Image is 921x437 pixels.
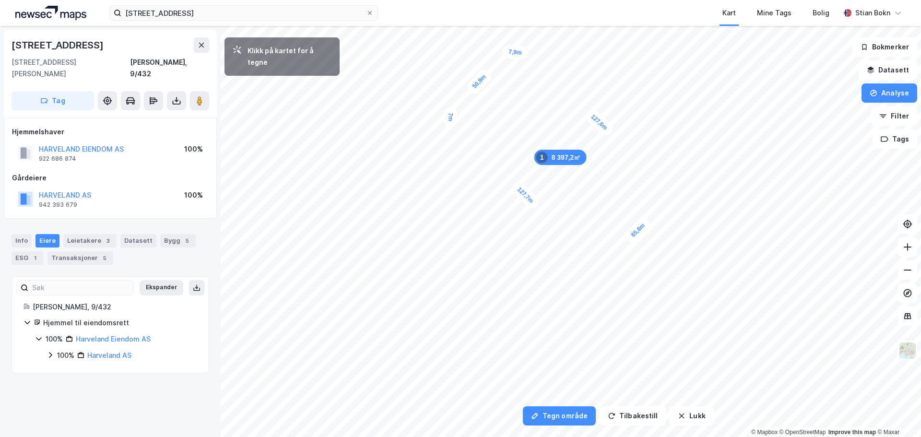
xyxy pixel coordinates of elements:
div: Hjemmel til eiendomsrett [43,317,197,329]
button: Tags [873,130,917,149]
div: Map marker [444,107,457,127]
div: Klikk på kartet for å tegne [248,45,332,68]
button: Lukk [670,406,713,425]
iframe: Chat Widget [873,391,921,437]
div: 922 686 874 [39,155,76,163]
div: Leietakere [63,234,117,248]
div: Info [12,234,32,248]
div: Map marker [509,179,541,211]
div: 942 393 679 [39,201,77,209]
input: Søk [28,281,133,295]
button: Analyse [862,83,917,103]
div: Datasett [120,234,156,248]
div: [PERSON_NAME], 9/432 [33,301,197,313]
a: Mapbox [751,429,778,436]
div: Transaksjoner [47,251,113,265]
a: Harveland AS [87,351,131,359]
button: Tegn område [523,406,596,425]
div: Hjemmelshaver [12,126,209,138]
div: Kontrollprogram for chat [873,391,921,437]
div: ESG [12,251,44,265]
button: Tag [12,91,94,110]
img: Z [898,342,917,360]
button: Datasett [859,60,917,80]
div: 1 [30,253,40,263]
div: 100% [57,350,74,361]
div: Bygg [160,234,196,248]
div: 100% [184,189,203,201]
div: Gårdeiere [12,172,209,184]
div: Kart [722,7,736,19]
div: Mine Tags [757,7,791,19]
div: 3 [103,236,113,246]
div: Map marker [534,150,587,165]
div: Bolig [813,7,829,19]
div: 100% [184,143,203,155]
div: Map marker [465,67,494,96]
button: Tilbakestill [600,406,666,425]
div: [PERSON_NAME], 9/432 [130,57,209,80]
div: [STREET_ADDRESS] [12,37,106,53]
div: 1 [536,152,548,163]
a: Harveland Eiendom AS [76,335,151,343]
div: [STREET_ADDRESS][PERSON_NAME] [12,57,130,80]
a: OpenStreetMap [779,429,826,436]
button: Ekspander [140,280,183,295]
div: Stian Bokn [855,7,890,19]
div: 100% [46,333,63,345]
div: 5 [100,253,109,263]
button: Filter [871,106,917,126]
img: logo.a4113a55bc3d86da70a041830d287a7e.svg [15,6,86,20]
input: Søk på adresse, matrikkel, gårdeiere, leietakere eller personer [121,6,366,20]
div: 5 [182,236,192,246]
div: Map marker [502,45,528,60]
div: Map marker [624,216,653,245]
a: Improve this map [828,429,876,436]
div: Map marker [583,107,615,138]
div: Eiere [35,234,59,248]
button: Bokmerker [852,37,917,57]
